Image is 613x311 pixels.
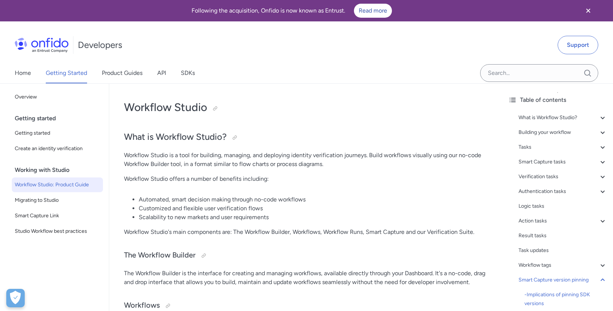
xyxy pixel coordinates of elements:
[139,213,488,222] li: Scalability to new markets and user requirements
[519,158,607,166] a: Smart Capture tasks
[139,195,488,204] li: Automated, smart decision making through no-code workflows
[46,63,87,83] a: Getting Started
[519,187,607,196] a: Authentication tasks
[78,39,122,51] h1: Developers
[558,36,598,54] a: Support
[519,172,607,181] a: Verification tasks
[519,246,607,255] a: Task updates
[15,196,100,205] span: Migrating to Studio
[124,250,488,262] h3: The Workflow Builder
[15,63,31,83] a: Home
[15,227,100,236] span: Studio Workflow best practices
[519,143,607,152] a: Tasks
[124,269,488,287] p: The Workflow Builder is the interface for creating and managing workflows, available directly thr...
[124,100,488,115] h1: Workflow Studio
[354,4,392,18] a: Read more
[124,228,488,236] p: Workflow Studio's main components are: The Workflow Builder, Workflows, Workflow Runs, Smart Capt...
[519,128,607,137] a: Building your workflow
[524,290,607,308] a: -Implications of pinning SDK versions
[524,290,607,308] div: - Implications of pinning SDK versions
[519,113,607,122] a: What is Workflow Studio?
[15,38,69,52] img: Onfido Logo
[12,208,103,223] a: Smart Capture Link
[15,93,100,101] span: Overview
[15,163,106,177] div: Working with Studio
[157,63,166,83] a: API
[15,111,106,126] div: Getting started
[519,217,607,225] a: Action tasks
[12,126,103,141] a: Getting started
[519,276,607,284] a: Smart Capture version pinning
[519,231,607,240] a: Result tasks
[480,64,598,82] input: Onfido search input field
[6,289,25,307] button: Open Preferences
[15,211,100,220] span: Smart Capture Link
[15,129,100,138] span: Getting started
[575,1,602,20] button: Close banner
[12,141,103,156] a: Create an identity verification
[15,144,100,153] span: Create an identity verification
[124,151,488,169] p: Workflow Studio is a tool for building, managing, and deploying identity verification journeys. B...
[12,177,103,192] a: Workflow Studio: Product Guide
[139,204,488,213] li: Customized and flexible user verification flows
[6,289,25,307] div: Cookie Preferences
[124,174,488,183] p: Workflow Studio offers a number of benefits including:
[508,96,607,104] div: Table of contents
[15,180,100,189] span: Workflow Studio: Product Guide
[12,90,103,104] a: Overview
[519,202,607,211] a: Logic tasks
[124,131,488,144] h2: What is Workflow Studio?
[181,63,195,83] a: SDKs
[9,4,575,18] div: Following the acquisition, Onfido is now known as Entrust.
[12,193,103,208] a: Migrating to Studio
[584,6,593,15] svg: Close banner
[12,224,103,239] a: Studio Workflow best practices
[519,261,607,270] a: Workflow tags
[102,63,142,83] a: Product Guides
